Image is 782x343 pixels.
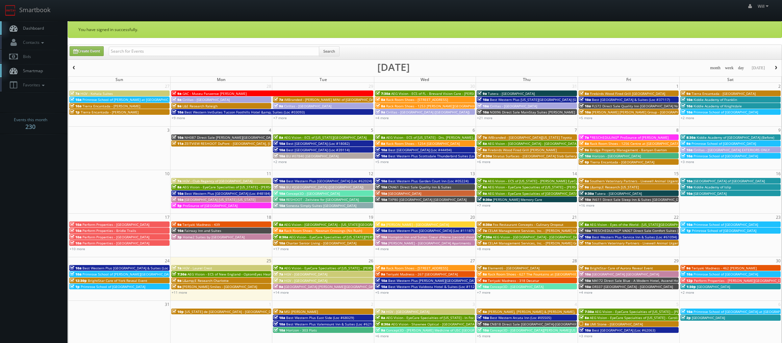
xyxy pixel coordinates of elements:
span: 7a [172,179,181,183]
span: 9a [681,266,690,270]
span: 10a [681,191,692,196]
span: *RESCHEDULING* VA067 Direct Sale Comfort Suites [GEOGRAPHIC_DATA] [592,228,710,233]
span: Firebirds Wood Fired Grill [PERSON_NAME] [488,148,557,152]
span: 8a [579,141,589,146]
span: Best Western Plus [GEOGRAPHIC_DATA] & Suites (Loc #45093) [82,266,183,270]
span: 10a [172,228,183,233]
span: Rack Room Shoes - [STREET_ADDRESS] [386,97,448,102]
span: TXP80 [GEOGRAPHIC_DATA] [GEOGRAPHIC_DATA] [388,197,466,202]
span: 10a [579,284,591,289]
span: HGV - [GEOGRAPHIC_DATA] [284,272,327,276]
span: 9a [274,284,283,289]
span: AEG Vision - Eyes of the World - [US_STATE][GEOGRAPHIC_DATA] [590,222,692,227]
span: Element6 - [GEOGRAPHIC_DATA] [488,266,539,270]
span: 12p [681,278,693,283]
span: 10a [579,272,591,276]
span: 10a [172,191,183,196]
span: Southern Veterinary Partners - Livewell Animal Urgent Care of Goodyear [592,241,709,245]
span: 9a [172,284,181,289]
span: Tutera - [GEOGRAPHIC_DATA] [595,191,642,196]
span: 9a [477,91,487,96]
span: 10a [376,185,387,189]
span: 10a [376,197,387,202]
span: Fox Restaurant Concepts - Culinary Dropout [493,222,563,227]
span: 10a [477,97,489,102]
span: Best Western Plus Valdosta Hotel & Suites (Loc #11213) [388,284,480,289]
a: +6 more [477,159,490,164]
span: AEG Vision - EyeCare Specialties of [US_STATE] - [PERSON_NAME] Eyecare Associates - [PERSON_NAME] [182,185,349,189]
span: 7:30a [376,91,390,96]
span: 10a [681,185,692,189]
span: 10a [681,179,692,183]
span: 10a [376,191,387,196]
span: 8:30a [477,154,492,158]
span: 10a [274,191,285,196]
span: 9:30a [477,197,492,202]
span: Best Western Plus Service Inn & Suites (Loc #61094) WHITE GLOVE [592,235,701,239]
span: 1:30p [681,284,696,289]
span: Home2 Suites by [GEOGRAPHIC_DATA] [183,235,245,239]
span: HGV - Kohala Suites [80,91,113,96]
span: 10a [274,197,285,202]
span: 10a [70,241,81,245]
span: 10a [376,241,387,245]
span: Primrose School of [GEOGRAPHIC_DATA] [81,284,145,289]
span: 10a [172,197,183,202]
span: 11a [579,241,591,245]
span: Teriyaki Madness - 267 [GEOGRAPHIC_DATA] [386,272,458,276]
a: +2 more [681,115,694,120]
span: 10a [274,141,285,146]
span: 7a [274,97,283,102]
span: 7a [477,135,487,140]
span: 9a [477,278,487,283]
span: 6p [579,160,589,164]
a: +4 more [375,115,389,120]
span: Charter Senior Living - [GEOGRAPHIC_DATA] [286,241,356,245]
a: +17 more [273,246,289,251]
button: week [723,64,736,72]
span: HGV - [GEOGRAPHIC_DATA] [284,278,327,283]
span: 10a [274,154,285,158]
span: 10a [579,278,591,283]
span: 5p [172,203,182,208]
span: Rack Room Shoes - 1253 [PERSON_NAME][GEOGRAPHIC_DATA] [386,104,486,108]
span: BU #[GEOGRAPHIC_DATA] ([GEOGRAPHIC_DATA]) [286,185,363,189]
span: ZEITVIEW RESHOOT DuPont - [GEOGRAPHIC_DATA], [GEOGRAPHIC_DATA] [184,141,301,146]
span: 10a [274,203,285,208]
span: Primrose School of [GEOGRAPHIC_DATA] [691,141,756,146]
span: HGV - [GEOGRAPHIC_DATA] [386,309,429,314]
img: smartbook-logo.png [5,5,16,16]
span: 9a [274,104,283,108]
span: 8a [579,179,589,183]
span: CNA61 Direct Sale Quality Inn & Suites [388,185,451,189]
span: 10a [70,222,81,227]
span: Sonesta Simply Suites [GEOGRAPHIC_DATA] [286,203,356,208]
span: 9a [172,278,181,283]
span: AEG Vision - ECS of [US_STATE] - [PERSON_NAME] EyeCare - [GEOGRAPHIC_DATA] ([GEOGRAPHIC_DATA]) [488,179,653,183]
span: AEG Vision - [GEOGRAPHIC_DATA] – [US_STATE][GEOGRAPHIC_DATA]. ([GEOGRAPHIC_DATA]) [284,222,429,227]
span: Bridge Property Management - Banyan Everton [590,148,667,152]
span: Best Western Plus Scottsdale Thunderbird Suites (Loc #03156) [388,154,490,158]
span: Stratus Surfaces - [GEOGRAPHIC_DATA] Slab Gallery [493,154,576,158]
a: +5 more [579,115,592,120]
span: 12:30p [70,278,87,283]
span: 10a [70,97,81,102]
span: 8a [172,185,181,189]
span: Perform Properties - [GEOGRAPHIC_DATA] [82,235,149,239]
span: HGV - Club Regency of [GEOGRAPHIC_DATA] [182,179,252,183]
span: 10a [681,148,692,152]
span: AEG Vision - ECS of [US_STATE] - Drs. [PERSON_NAME] and [PERSON_NAME] [386,135,507,140]
span: Concept3D - [GEOGRAPHIC_DATA] [490,284,544,289]
span: Best Western Plus [US_STATE][GEOGRAPHIC_DATA] [GEOGRAPHIC_DATA] (Loc #37096) [490,97,628,102]
input: Search for Events [109,47,319,56]
span: 7a [172,266,181,270]
span: 9a [376,110,385,114]
span: Best [GEOGRAPHIC_DATA] & Suites (Loc #37117) [592,97,670,102]
span: CELA4 Management Services, Inc. - [PERSON_NAME] Genesis [488,241,586,245]
span: [PERSON_NAME] Memory Care [493,197,542,202]
span: 8a [376,141,385,146]
span: Tierra Encantada - [GEOGRAPHIC_DATA] [691,91,756,96]
span: [GEOGRAPHIC_DATA] [US_STATE] [US_STATE] [184,197,255,202]
span: RESHOOT - Zeitview for [GEOGRAPHIC_DATA] [286,197,359,202]
span: 10a [681,222,692,227]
